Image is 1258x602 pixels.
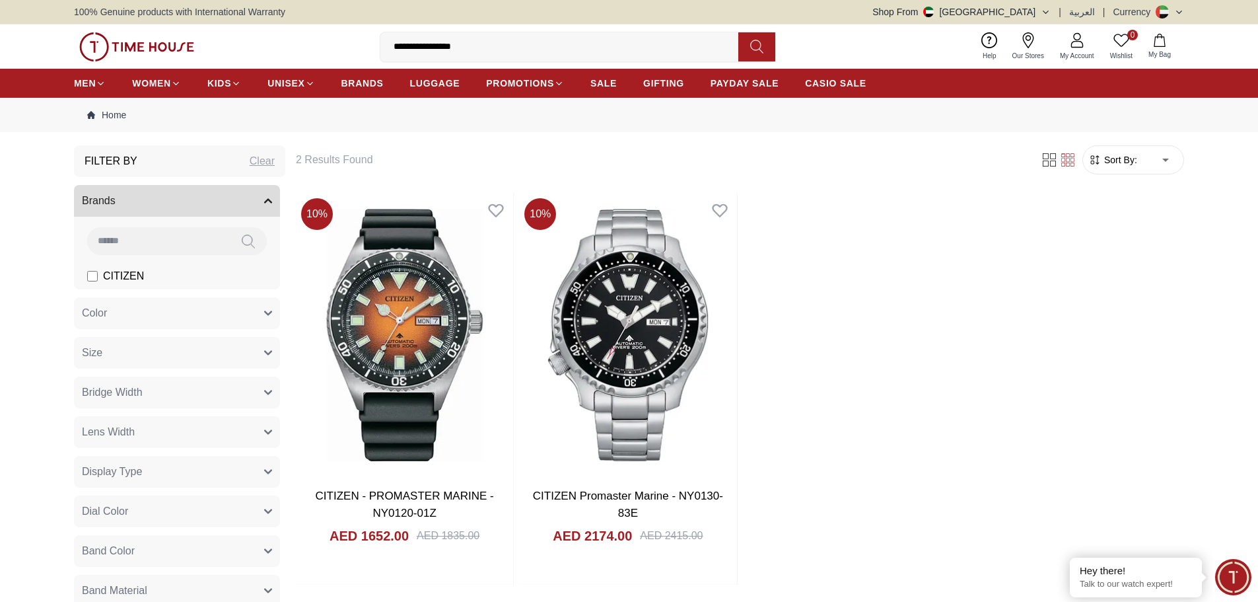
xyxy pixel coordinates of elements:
[553,527,632,545] h4: AED 2174.00
[872,5,1051,19] button: Shop From[GEOGRAPHIC_DATA]
[330,527,409,545] h4: AED 1652.00
[805,77,866,90] span: CASIO SALE
[74,71,106,95] a: MEN
[1088,153,1137,167] button: Sort By:
[410,71,460,95] a: LUGGAGE
[132,71,181,95] a: WOMEN
[640,528,703,544] div: AED 2415.00
[267,77,304,90] span: UNISEX
[341,77,384,90] span: BRANDS
[1059,5,1061,19] span: |
[74,297,280,329] button: Color
[486,71,564,95] a: PROMOTIONS
[74,535,280,567] button: Band Color
[590,77,617,90] span: SALE
[74,77,96,90] span: MEN
[74,337,280,369] button: Size
[643,71,684,95] a: GIFTING
[82,504,128,519] span: Dial Color
[82,464,142,480] span: Display Type
[250,153,275,169] div: Clear
[207,71,241,95] a: KIDS
[132,77,171,90] span: WOMEN
[643,77,684,90] span: GIFTING
[805,71,866,95] a: CASIO SALE
[977,51,1002,61] span: Help
[1004,30,1052,63] a: Our Stores
[1215,559,1251,595] div: Chat Widget
[74,185,280,217] button: Brands
[341,71,384,95] a: BRANDS
[1101,153,1137,167] span: Sort By:
[519,193,736,477] img: CITIZEN Promaster Marine - NY0130-83E
[1140,31,1179,62] button: My Bag
[82,424,135,440] span: Lens Width
[1103,5,1105,19] span: |
[85,153,137,169] h3: Filter By
[74,456,280,488] button: Display Type
[923,7,934,17] img: United Arab Emirates
[533,490,723,519] a: CITIZEN Promaster Marine - NY0130-83E
[82,345,102,361] span: Size
[590,71,617,95] a: SALE
[1055,51,1100,61] span: My Account
[296,193,513,477] img: CITIZEN - PROMASTER MARINE - NY0120-01Z
[711,71,779,95] a: PAYDAY SALE
[82,193,116,209] span: Brands
[1105,51,1138,61] span: Wishlist
[267,71,314,95] a: UNISEX
[74,416,280,448] button: Lens Width
[975,30,1004,63] a: Help
[79,32,194,61] img: ...
[1113,5,1156,19] div: Currency
[207,77,231,90] span: KIDS
[103,268,144,284] span: CITIZEN
[417,528,479,544] div: AED 1835.00
[82,543,135,559] span: Band Color
[74,98,1184,132] nav: Breadcrumb
[1069,5,1095,19] button: العربية
[82,385,143,400] span: Bridge Width
[74,496,280,527] button: Dial Color
[486,77,554,90] span: PROMOTIONS
[74,5,285,19] span: 100% Genuine products with International Warranty
[74,377,280,408] button: Bridge Width
[1143,50,1176,59] span: My Bag
[1127,30,1138,40] span: 0
[87,108,126,122] a: Home
[301,198,333,230] span: 10 %
[524,198,556,230] span: 10 %
[1080,564,1192,578] div: Hey there!
[82,583,147,599] span: Band Material
[316,490,494,519] a: CITIZEN - PROMASTER MARINE - NY0120-01Z
[296,152,1024,168] h6: 2 Results Found
[1102,30,1140,63] a: 0Wishlist
[87,271,98,282] input: CITIZEN
[82,305,107,321] span: Color
[410,77,460,90] span: LUGGAGE
[711,77,779,90] span: PAYDAY SALE
[1080,579,1192,590] p: Talk to our watch expert!
[1007,51,1049,61] span: Our Stores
